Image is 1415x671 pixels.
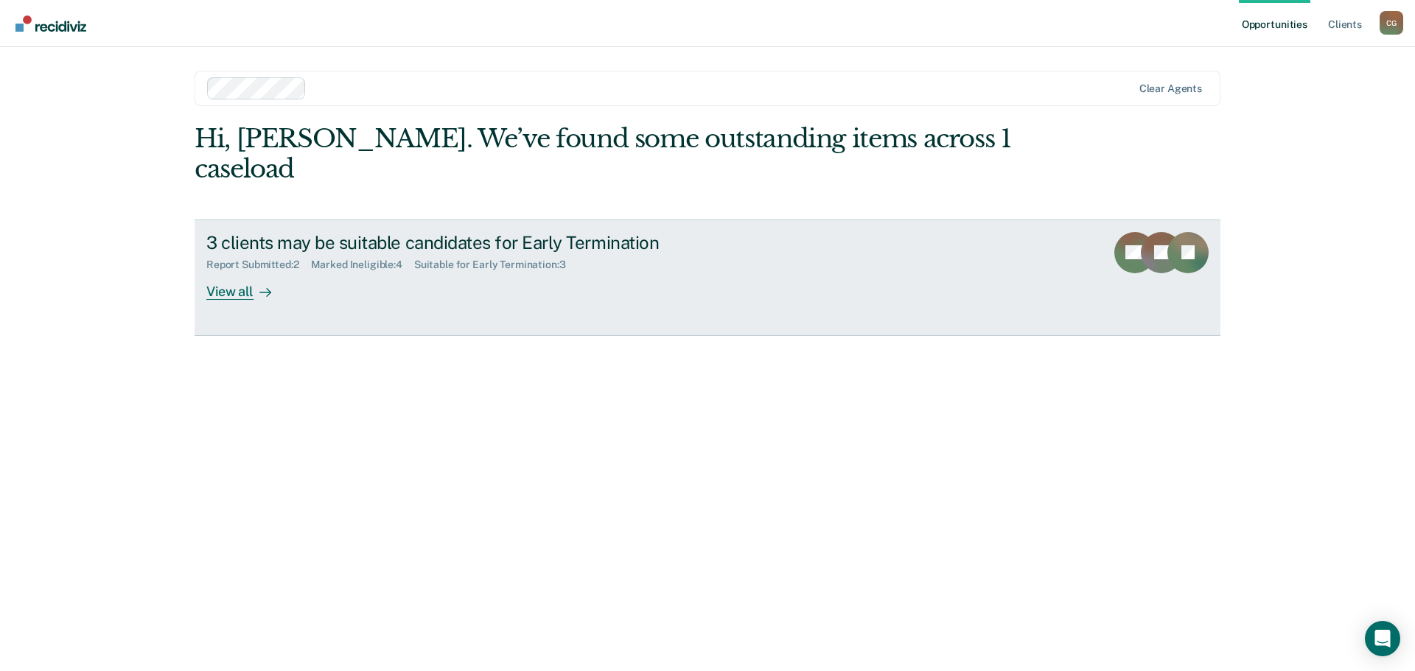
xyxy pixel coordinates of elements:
img: Recidiviz [15,15,86,32]
div: Marked Ineligible : 4 [311,259,414,271]
div: Suitable for Early Termination : 3 [414,259,578,271]
div: Open Intercom Messenger [1365,621,1400,656]
div: Report Submitted : 2 [206,259,311,271]
div: View all [206,271,289,300]
div: C G [1380,11,1403,35]
a: 3 clients may be suitable candidates for Early TerminationReport Submitted:2Marked Ineligible:4Su... [195,219,1220,336]
div: Hi, [PERSON_NAME]. We’ve found some outstanding items across 1 caseload [195,124,1016,184]
button: Profile dropdown button [1380,11,1403,35]
div: 3 clients may be suitable candidates for Early Termination [206,232,724,253]
div: Clear agents [1139,82,1202,95]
